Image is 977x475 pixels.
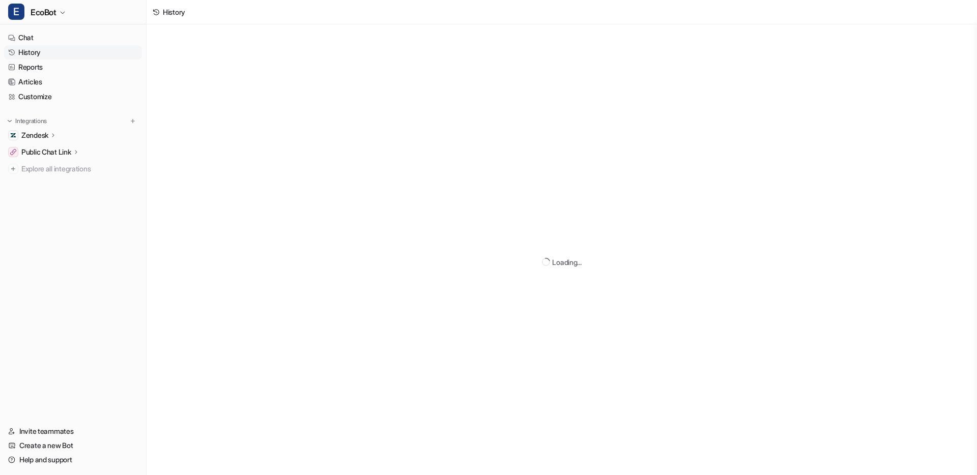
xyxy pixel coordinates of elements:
a: Help and support [4,453,142,467]
img: explore all integrations [8,164,18,174]
span: EcoBot [31,5,56,19]
a: Reports [4,60,142,74]
img: menu_add.svg [129,117,136,125]
div: History [163,7,185,17]
a: Articles [4,75,142,89]
p: Zendesk [21,130,48,140]
a: Explore all integrations [4,162,142,176]
a: Customize [4,90,142,104]
a: History [4,45,142,60]
img: Zendesk [10,132,16,138]
a: Chat [4,31,142,45]
span: E [8,4,24,20]
img: expand menu [6,117,13,125]
p: Public Chat Link [21,147,71,157]
a: Invite teammates [4,424,142,438]
span: Explore all integrations [21,161,138,177]
div: Loading... [552,257,581,268]
img: Public Chat Link [10,149,16,155]
a: Create a new Bot [4,438,142,453]
button: Integrations [4,116,50,126]
p: Integrations [15,117,47,125]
